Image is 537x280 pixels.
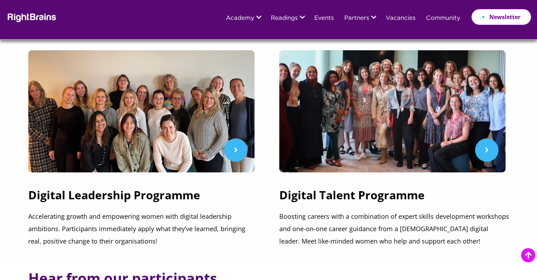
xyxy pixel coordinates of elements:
[28,210,258,247] p: Accelerating growth and empowering women with digital leadership ambitions. Participants immediat...
[28,187,258,210] a: Digital Leadership Programme
[226,15,254,22] a: Academy
[344,15,369,22] a: Partners
[426,15,460,22] a: Community
[279,210,509,247] p: Boosting careers with a combination of expert skills development workshops and one-on-one career ...
[279,187,509,210] a: Digital Talent Programme
[386,15,415,22] a: Vacancies
[5,12,57,22] img: Rightbrains
[314,15,334,22] a: Events
[471,8,532,25] a: Newsletter
[271,15,298,22] a: Readings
